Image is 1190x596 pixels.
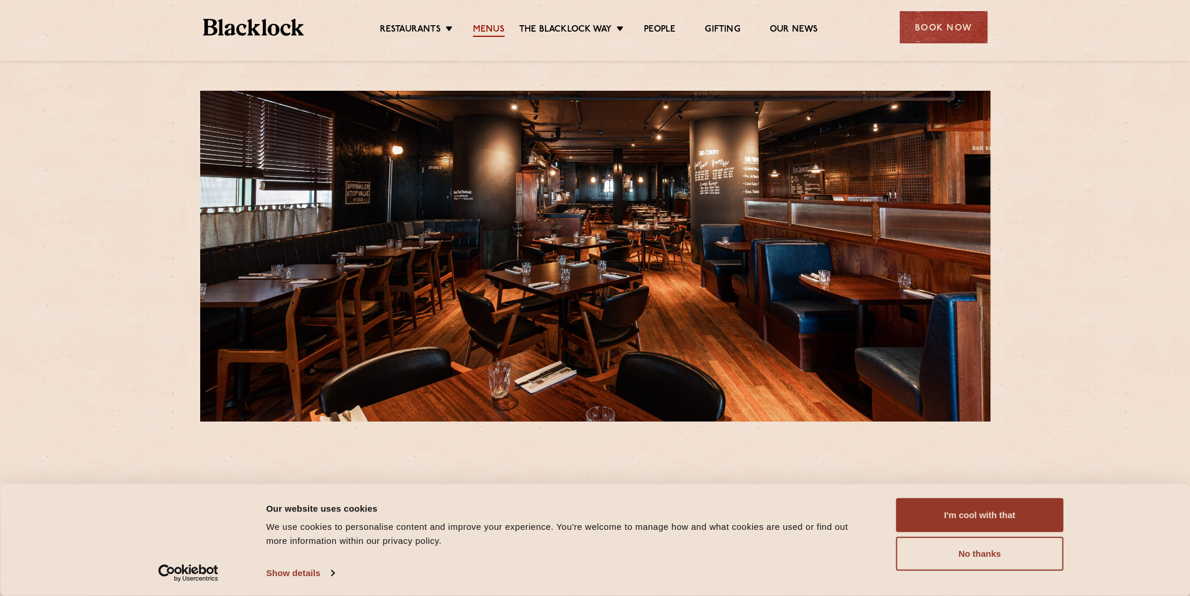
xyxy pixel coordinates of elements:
[770,24,818,37] a: Our News
[473,24,505,37] a: Menus
[203,19,304,36] img: BL_Textured_Logo-footer-cropped.svg
[380,24,441,37] a: Restaurants
[266,520,870,548] div: We use cookies to personalise content and improve your experience. You're welcome to manage how a...
[900,11,987,43] div: Book Now
[644,24,675,37] a: People
[896,537,1064,571] button: No thanks
[705,24,740,37] a: Gifting
[896,498,1064,532] button: I'm cool with that
[519,24,612,37] a: The Blacklock Way
[266,564,334,582] a: Show details
[137,564,239,582] a: Usercentrics Cookiebot - opens in a new window
[266,501,870,515] div: Our website uses cookies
